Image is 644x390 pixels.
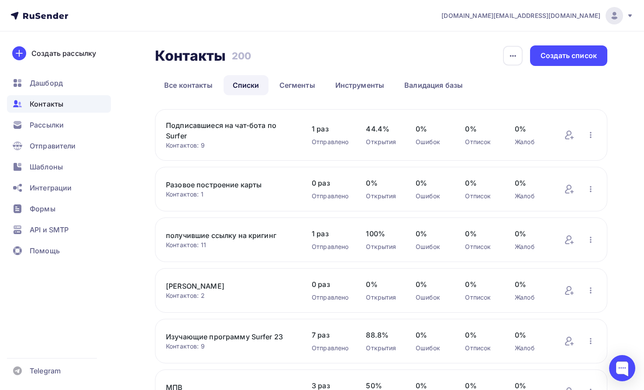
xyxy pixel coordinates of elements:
span: 0% [416,178,448,188]
span: 0% [515,279,547,290]
div: Отписок [465,344,497,352]
div: Открытия [366,293,398,302]
a: Дашборд [7,74,111,92]
a: Инструменты [326,75,394,95]
div: Жалоб [515,138,547,146]
span: 0% [465,330,497,340]
div: Открытия [366,138,398,146]
a: Списки [224,75,269,95]
a: Разовое построение карты [166,179,294,190]
div: Контактов: 9 [166,342,294,351]
div: Жалоб [515,192,547,200]
a: Подписавшиеся на чат-бота по Surfer [166,120,294,141]
div: Отправлено [312,192,348,200]
span: 0% [515,330,547,340]
span: 88.8% [366,330,398,340]
span: Контакты [30,99,63,109]
span: Отправители [30,141,76,151]
span: 0 раз [312,178,348,188]
span: 0% [465,124,497,134]
span: 0% [416,279,448,290]
div: Жалоб [515,293,547,302]
div: Контактов: 11 [166,241,294,249]
div: Отправлено [312,293,348,302]
span: Дашборд [30,78,63,88]
a: [DOMAIN_NAME][EMAIL_ADDRESS][DOMAIN_NAME] [441,7,634,24]
span: 0% [416,228,448,239]
span: 0% [465,228,497,239]
span: 0% [515,228,547,239]
div: Отписок [465,138,497,146]
div: Ошибок [416,242,448,251]
div: Отписок [465,293,497,302]
div: Открытия [366,344,398,352]
div: Отправлено [312,344,348,352]
a: Рассылки [7,116,111,134]
span: 0% [416,124,448,134]
a: Контакты [7,95,111,113]
a: получившие ссылку на кригинг [166,230,294,241]
span: 0% [515,178,547,188]
a: Формы [7,200,111,217]
span: API и SMTP [30,224,69,235]
span: 0 раз [312,279,348,290]
span: 1 раз [312,124,348,134]
span: 44.4% [366,124,398,134]
div: Контактов: 2 [166,291,294,300]
span: 0% [465,279,497,290]
span: Помощь [30,245,60,256]
div: Жалоб [515,242,547,251]
span: Рассылки [30,120,64,130]
span: 0% [366,178,398,188]
a: Шаблоны [7,158,111,176]
span: 0% [465,178,497,188]
div: Контактов: 9 [166,141,294,150]
div: Создать список [541,51,597,61]
h2: Контакты [155,47,226,65]
span: 0% [416,330,448,340]
div: Отправлено [312,138,348,146]
div: Ошибок [416,293,448,302]
a: Изучающие программу Surfer 23 [166,331,294,342]
div: Ошибок [416,138,448,146]
span: Шаблоны [30,162,63,172]
div: Открытия [366,192,398,200]
span: 100% [366,228,398,239]
div: Ошибок [416,192,448,200]
div: Создать рассылку [31,48,96,59]
a: Сегменты [270,75,324,95]
span: 0% [515,124,547,134]
div: Отправлено [312,242,348,251]
div: Отписок [465,242,497,251]
span: [DOMAIN_NAME][EMAIL_ADDRESS][DOMAIN_NAME] [441,11,600,20]
a: Отправители [7,137,111,155]
span: Формы [30,204,55,214]
div: Жалоб [515,344,547,352]
span: 7 раз [312,330,348,340]
div: Контактов: 1 [166,190,294,199]
a: [PERSON_NAME] [166,281,294,291]
span: Telegram [30,366,61,376]
a: Все контакты [155,75,222,95]
div: Отписок [465,192,497,200]
div: Открытия [366,242,398,251]
a: Валидация базы [395,75,472,95]
span: Интеграции [30,183,72,193]
h3: 200 [232,50,251,62]
span: 1 раз [312,228,348,239]
div: Ошибок [416,344,448,352]
span: 0% [366,279,398,290]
